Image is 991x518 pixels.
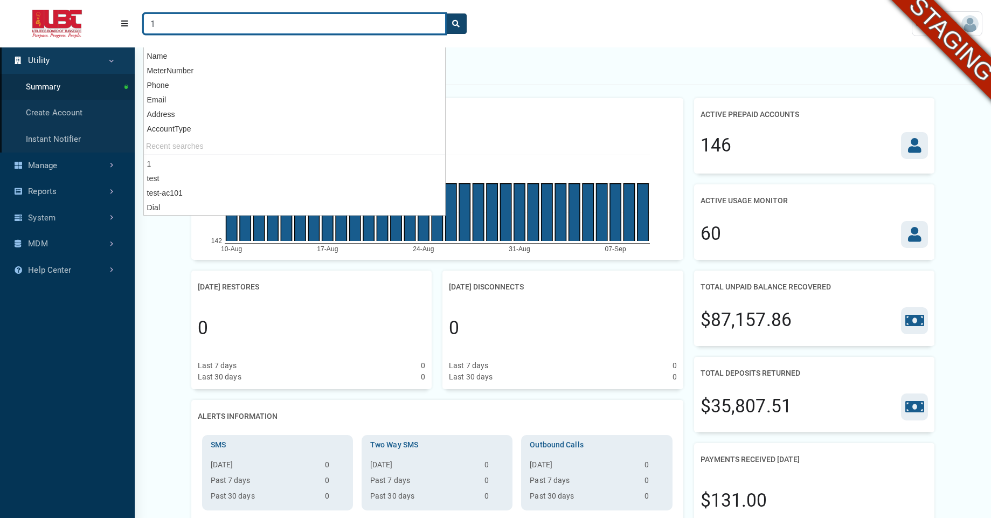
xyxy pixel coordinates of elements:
[421,371,425,383] div: 0
[701,307,792,334] div: $87,157.86
[640,475,668,491] td: 0
[449,315,459,342] div: 0
[206,491,321,506] th: Past 30 days
[449,360,488,371] div: Last 7 days
[445,13,467,34] button: search
[321,459,349,475] td: 0
[206,439,349,451] h3: SMS
[144,64,445,78] div: MeterNumber
[525,439,668,451] h3: Outbound Calls
[198,406,278,426] h2: Alerts Information
[144,93,445,107] div: Email
[525,475,640,491] th: Past 7 days
[701,487,767,514] div: $131.00
[701,277,831,297] h2: Total Unpaid Balance Recovered
[206,475,321,491] th: Past 7 days
[525,491,640,506] th: Past 30 days
[144,49,445,64] div: Name
[525,459,640,475] th: [DATE]
[198,371,241,383] div: Last 30 days
[321,491,349,506] td: 0
[144,157,445,171] div: 1
[701,132,731,159] div: 146
[480,491,508,506] td: 0
[206,459,321,475] th: [DATE]
[673,360,677,371] div: 0
[640,459,668,475] td: 0
[143,13,446,34] input: Search
[198,360,237,371] div: Last 7 days
[480,475,508,491] td: 0
[198,277,259,297] h2: [DATE] Restores
[144,171,445,186] div: test
[701,191,788,211] h2: Active Usage Monitor
[421,360,425,371] div: 0
[144,78,445,93] div: Phone
[114,14,135,33] button: Menu
[640,491,668,506] td: 0
[366,475,480,491] th: Past 7 days
[144,122,445,136] div: AccountType
[144,186,445,201] div: test-ac101
[701,393,792,420] div: $35,807.51
[449,277,524,297] h2: [DATE] Disconnects
[198,315,208,342] div: 0
[916,18,961,29] span: User Settings
[701,105,799,125] h2: Active Prepaid Accounts
[701,363,800,383] h2: Total Deposits Returned
[144,107,445,122] div: Address
[701,220,721,247] div: 60
[673,371,677,383] div: 0
[144,201,445,215] div: Dial
[366,439,508,451] h3: Two Way SMS
[480,459,508,475] td: 0
[701,450,800,469] h2: Payments Received [DATE]
[912,11,982,36] a: User Settings
[366,491,480,506] th: Past 30 days
[449,371,493,383] div: Last 30 days
[9,10,106,38] img: ALTSK Logo
[366,459,480,475] th: [DATE]
[321,475,349,491] td: 0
